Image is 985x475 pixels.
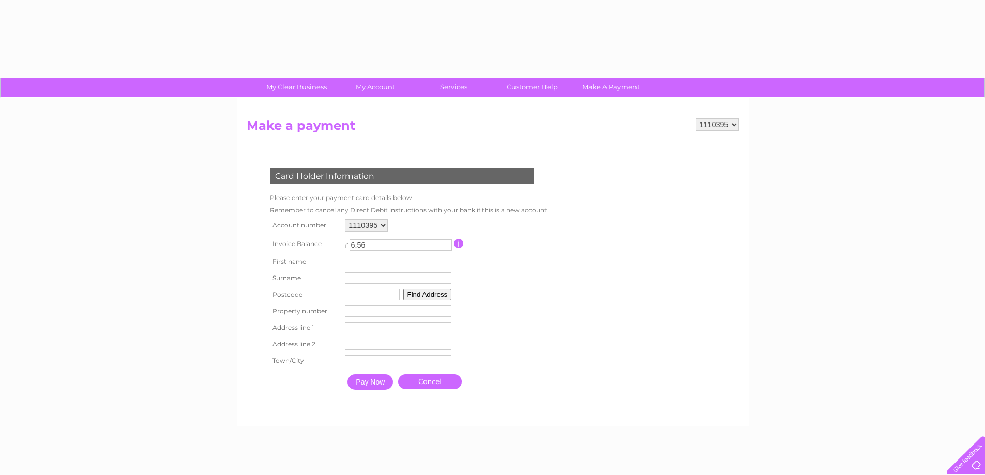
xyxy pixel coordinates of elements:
[267,192,551,204] td: Please enter your payment card details below.
[270,168,534,184] div: Card Holder Information
[398,374,462,389] a: Cancel
[454,239,464,248] input: Information
[267,204,551,217] td: Remember to cancel any Direct Debit instructions with your bank if this is a new account.
[490,78,575,97] a: Customer Help
[345,237,349,250] td: £
[267,303,343,319] th: Property number
[347,374,393,390] input: Pay Now
[267,336,343,353] th: Address line 2
[267,286,343,303] th: Postcode
[254,78,339,97] a: My Clear Business
[267,353,343,369] th: Town/City
[267,319,343,336] th: Address line 1
[332,78,418,97] a: My Account
[267,253,343,270] th: First name
[247,118,739,138] h2: Make a payment
[568,78,654,97] a: Make A Payment
[403,289,452,300] button: Find Address
[411,78,496,97] a: Services
[267,234,343,253] th: Invoice Balance
[267,217,343,234] th: Account number
[267,270,343,286] th: Surname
